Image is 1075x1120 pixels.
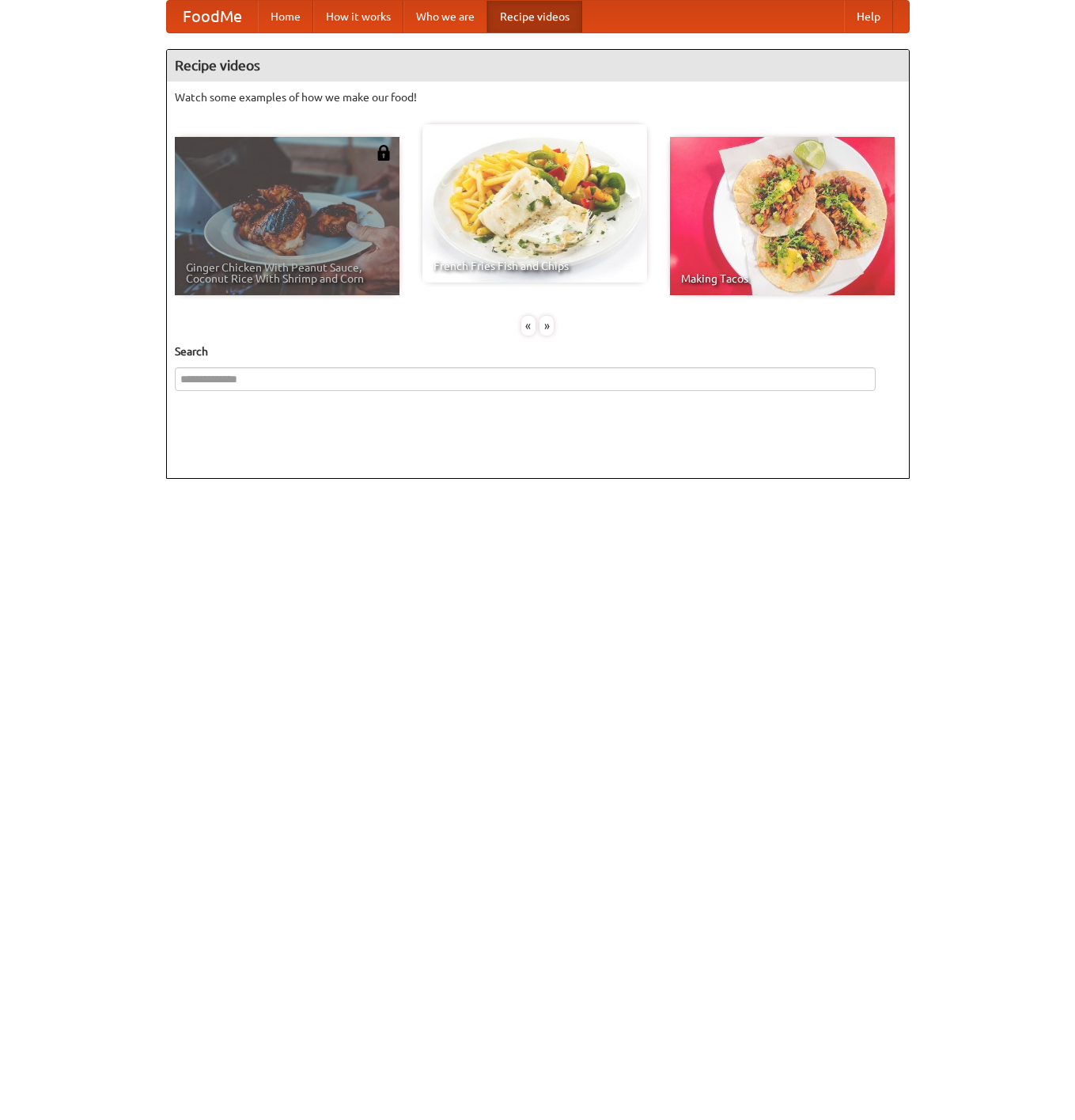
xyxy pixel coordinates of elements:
[175,89,901,105] p: Watch some examples of how we make our food!
[167,1,258,32] a: FoodMe
[403,1,487,32] a: Who we are
[167,50,909,82] h4: Recipe videos
[681,273,884,284] span: Making Tacos
[433,260,636,271] span: French Fries Fish and Chips
[313,1,403,32] a: How it works
[258,1,313,32] a: Home
[376,145,392,161] img: 483408.png
[539,316,554,336] div: »
[175,344,901,359] h5: Search
[487,1,582,32] a: Recipe videos
[844,1,893,32] a: Help
[521,316,536,336] div: «
[422,124,647,283] a: French Fries Fish and Chips
[670,137,895,295] a: Making Tacos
